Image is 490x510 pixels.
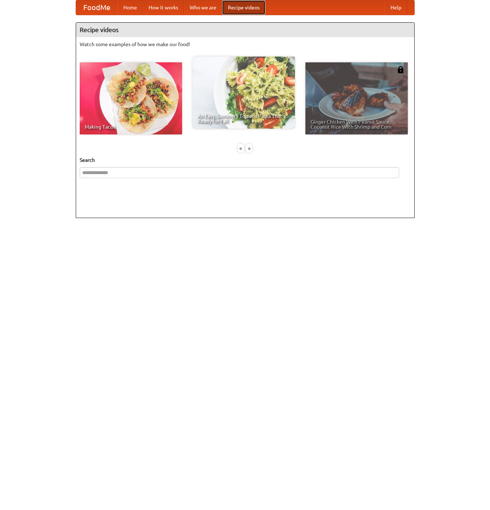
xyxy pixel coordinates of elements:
a: Help [385,0,407,15]
a: Recipe videos [222,0,265,15]
a: Who we are [184,0,222,15]
p: Watch some examples of how we make our food! [80,41,411,48]
a: How it works [143,0,184,15]
div: » [246,144,252,153]
h4: Recipe videos [76,23,414,37]
a: An Easy, Summery Tomato Pasta That's Ready for Fall [193,57,295,129]
img: 483408.png [397,66,404,73]
span: Making Tacos [85,124,177,129]
span: An Easy, Summery Tomato Pasta That's Ready for Fall [198,114,290,124]
a: Home [118,0,143,15]
div: « [238,144,244,153]
a: FoodMe [76,0,118,15]
h5: Search [80,156,411,164]
a: Making Tacos [80,62,182,134]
